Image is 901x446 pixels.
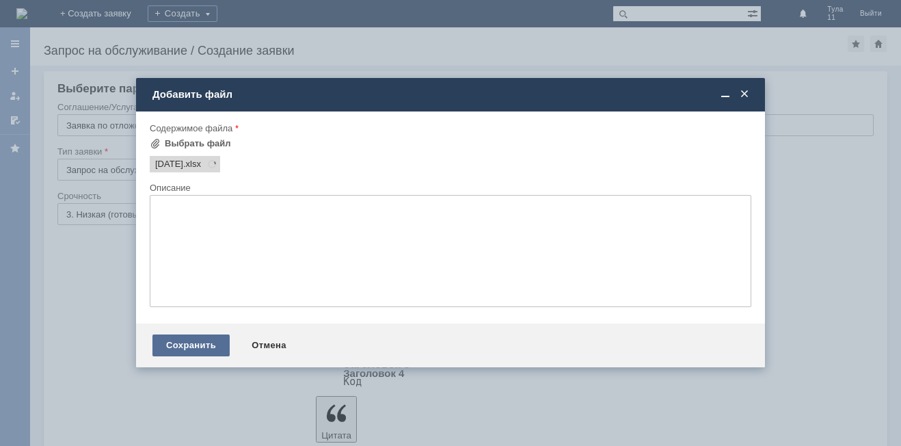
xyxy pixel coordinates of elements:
div: Содержимое файла [150,124,749,133]
div: Здравствуйте! Удалите отложенные чеки за [DATE] [5,5,200,27]
span: Свернуть (Ctrl + M) [718,88,732,101]
span: Закрыть [738,88,751,101]
div: Описание [150,183,749,192]
div: Выбрать файл [165,138,231,149]
div: Добавить файл [152,88,751,101]
span: 28.08.2025.xlsx [183,159,201,170]
span: 28.08.2025.xlsx [155,159,183,170]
